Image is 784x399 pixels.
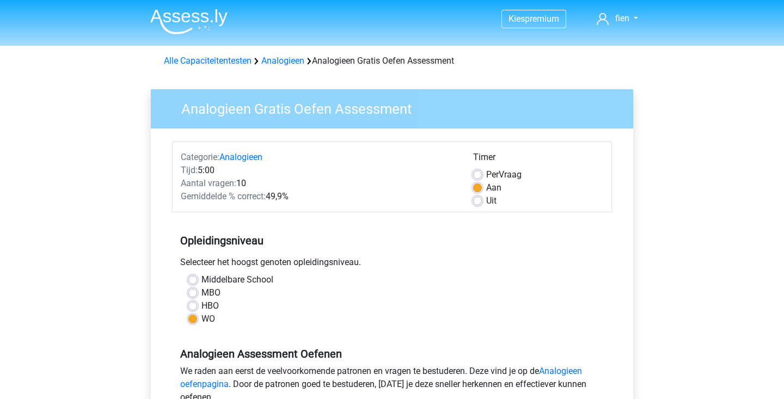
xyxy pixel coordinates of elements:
[168,96,625,118] h3: Analogieen Gratis Oefen Assessment
[502,11,566,26] a: Kiespremium
[180,347,604,360] h5: Analogieen Assessment Oefenen
[181,165,198,175] span: Tijd:
[181,152,219,162] span: Categorie:
[486,194,497,207] label: Uit
[592,12,642,25] a: fien
[164,56,252,66] a: Alle Capaciteitentesten
[172,256,612,273] div: Selecteer het hoogst genoten opleidingsniveau.
[150,9,228,34] img: Assessly
[525,14,559,24] span: premium
[173,177,465,190] div: 10
[509,14,525,24] span: Kies
[180,230,604,251] h5: Opleidingsniveau
[173,190,465,203] div: 49,9%
[173,164,465,177] div: 5:00
[201,312,215,326] label: WO
[201,286,220,299] label: MBO
[486,181,501,194] label: Aan
[486,168,522,181] label: Vraag
[181,178,236,188] span: Aantal vragen:
[219,152,262,162] a: Analogieen
[486,169,499,180] span: Per
[181,191,266,201] span: Gemiddelde % correct:
[160,54,624,67] div: Analogieen Gratis Oefen Assessment
[473,151,603,168] div: Timer
[201,299,219,312] label: HBO
[201,273,273,286] label: Middelbare School
[615,13,629,23] span: fien
[261,56,304,66] a: Analogieen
